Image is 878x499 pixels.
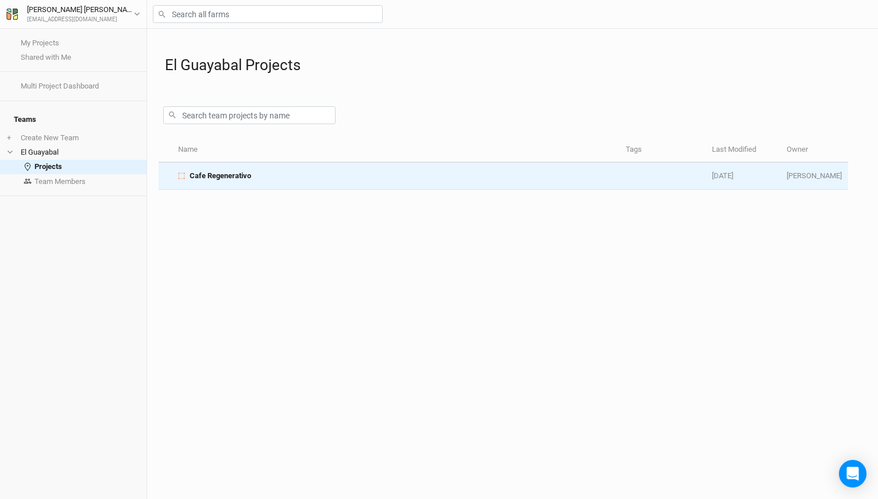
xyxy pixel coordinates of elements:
[619,138,706,163] th: Tags
[153,5,383,23] input: Search all farms
[171,138,619,163] th: Name
[712,171,733,180] span: Aug 21, 2025 10:36 AM
[839,460,867,488] div: Open Intercom Messenger
[7,108,140,131] h4: Teams
[163,106,336,124] input: Search team projects by name
[27,16,134,24] div: [EMAIL_ADDRESS][DOMAIN_NAME]
[165,56,867,74] h1: El Guayabal Projects
[6,3,141,24] button: [PERSON_NAME] [PERSON_NAME][EMAIL_ADDRESS][DOMAIN_NAME]
[27,4,134,16] div: [PERSON_NAME] [PERSON_NAME]
[780,138,848,163] th: Owner
[706,138,780,163] th: Last Modified
[190,171,251,181] span: Cafe Regenerativo
[7,133,11,143] span: +
[787,171,842,180] span: gregory@regen.network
